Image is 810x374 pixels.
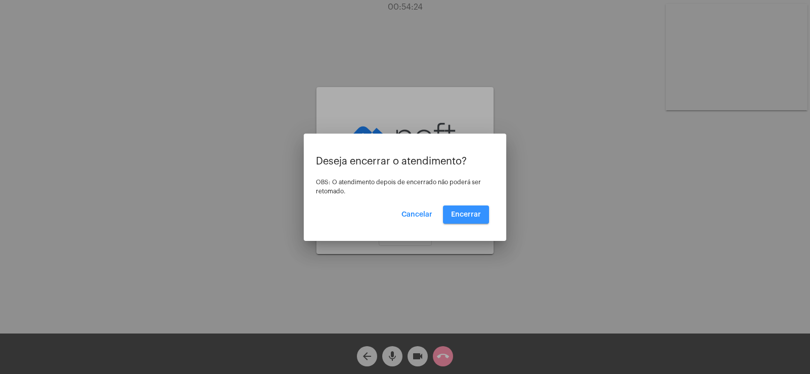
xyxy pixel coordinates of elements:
span: OBS: O atendimento depois de encerrado não poderá ser retomado. [316,179,481,194]
button: Cancelar [393,205,440,224]
button: Encerrar [443,205,489,224]
span: Cancelar [401,211,432,218]
span: Encerrar [451,211,481,218]
p: Deseja encerrar o atendimento? [316,156,494,167]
